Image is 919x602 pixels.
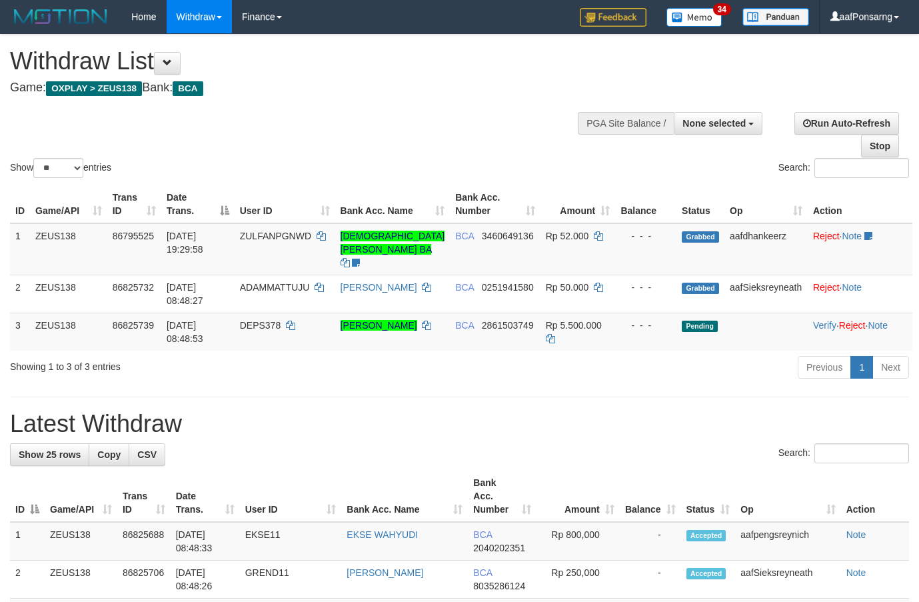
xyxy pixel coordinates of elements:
label: Search: [778,158,909,178]
span: 86795525 [113,231,154,241]
span: Rp 52.000 [546,231,589,241]
th: Bank Acc. Number: activate to sort column ascending [468,471,536,522]
a: Note [868,320,888,331]
span: ADAMMATTUJU [240,282,310,293]
th: Action [841,471,909,522]
span: Copy [97,449,121,460]
th: Status [676,185,724,223]
td: 2 [10,561,45,599]
button: None selected [674,112,762,135]
a: Run Auto-Refresh [794,112,899,135]
td: Rp 250,000 [536,561,620,599]
span: Copy 2861503749 to clipboard [482,320,534,331]
td: 1 [10,223,30,275]
input: Search: [814,443,909,463]
span: 86825739 [113,320,154,331]
td: aafpengsreynich [735,522,840,561]
span: ZULFANPGNWD [240,231,311,241]
span: BCA [455,231,474,241]
span: BCA [473,567,492,578]
a: Copy [89,443,129,466]
img: panduan.png [742,8,809,26]
div: - - - [620,319,671,332]
span: Accepted [686,530,726,541]
span: [DATE] 08:48:27 [167,282,203,306]
span: [DATE] 08:48:53 [167,320,203,344]
a: Reject [813,231,840,241]
td: aafSieksreyneath [735,561,840,599]
td: · · [808,313,912,351]
div: - - - [620,229,671,243]
th: Status: activate to sort column ascending [681,471,736,522]
a: Note [846,567,866,578]
th: Op: activate to sort column ascending [735,471,840,522]
th: Trans ID: activate to sort column ascending [107,185,161,223]
span: BCA [455,320,474,331]
th: Op: activate to sort column ascending [724,185,808,223]
a: [PERSON_NAME] [341,320,417,331]
td: · [808,275,912,313]
th: Bank Acc. Name: activate to sort column ascending [341,471,468,522]
a: [DEMOGRAPHIC_DATA][PERSON_NAME] BA [341,231,445,255]
td: 86825688 [117,522,171,561]
a: Next [872,356,909,379]
th: User ID: activate to sort column ascending [235,185,335,223]
td: - [620,522,681,561]
td: [DATE] 08:48:26 [171,561,240,599]
td: ZEUS138 [30,223,107,275]
select: Showentries [33,158,83,178]
a: Show 25 rows [10,443,89,466]
td: [DATE] 08:48:33 [171,522,240,561]
a: Reject [813,282,840,293]
th: Amount: activate to sort column ascending [536,471,620,522]
span: [DATE] 19:29:58 [167,231,203,255]
a: Verify [813,320,836,331]
td: ZEUS138 [30,313,107,351]
td: ZEUS138 [45,522,117,561]
td: 2 [10,275,30,313]
td: aafSieksreyneath [724,275,808,313]
h4: Game: Bank: [10,81,599,95]
td: ZEUS138 [45,561,117,599]
a: [PERSON_NAME] [347,567,423,578]
a: Previous [798,356,851,379]
td: ZEUS138 [30,275,107,313]
th: Game/API: activate to sort column ascending [30,185,107,223]
th: Game/API: activate to sort column ascending [45,471,117,522]
img: MOTION_logo.png [10,7,111,27]
th: Balance [615,185,676,223]
div: PGA Site Balance / [578,112,674,135]
span: Copy 0251941580 to clipboard [482,282,534,293]
th: User ID: activate to sort column ascending [240,471,342,522]
h1: Latest Withdraw [10,411,909,437]
span: BCA [473,529,492,540]
th: Date Trans.: activate to sort column ascending [171,471,240,522]
td: 1 [10,522,45,561]
a: CSV [129,443,165,466]
td: 86825706 [117,561,171,599]
a: Stop [861,135,899,157]
td: EKSE11 [240,522,342,561]
th: ID: activate to sort column descending [10,471,45,522]
th: Trans ID: activate to sort column ascending [117,471,171,522]
span: Pending [682,321,718,332]
td: GREND11 [240,561,342,599]
img: Feedback.jpg [580,8,646,27]
span: BCA [455,282,474,293]
div: - - - [620,281,671,294]
td: 3 [10,313,30,351]
th: Date Trans.: activate to sort column descending [161,185,235,223]
span: 86825732 [113,282,154,293]
img: Button%20Memo.svg [666,8,722,27]
span: Accepted [686,568,726,579]
span: 34 [713,3,731,15]
span: DEPS378 [240,320,281,331]
span: CSV [137,449,157,460]
span: None selected [682,118,746,129]
span: OXPLAY > ZEUS138 [46,81,142,96]
a: Note [846,529,866,540]
span: Grabbed [682,231,719,243]
h1: Withdraw List [10,48,599,75]
th: Action [808,185,912,223]
th: Bank Acc. Number: activate to sort column ascending [450,185,540,223]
